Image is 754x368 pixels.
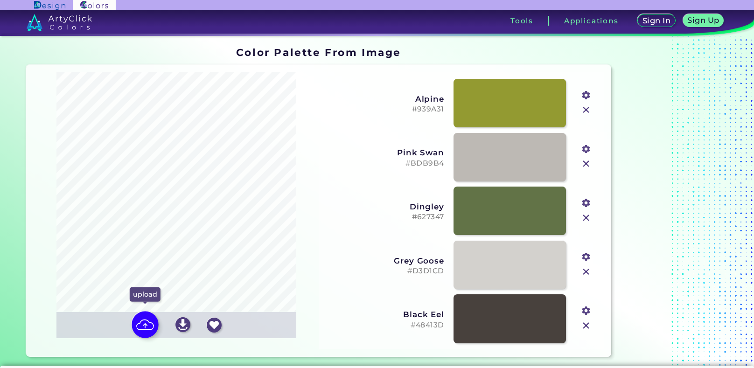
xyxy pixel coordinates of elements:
[326,256,444,265] h3: Grey Goose
[175,317,190,332] img: icon_download_white.svg
[685,15,722,27] a: Sign Up
[689,17,718,24] h5: Sign Up
[326,267,444,276] h5: #D3D1CD
[510,17,533,24] h3: Tools
[132,311,159,338] img: icon picture
[326,310,444,319] h3: Black Eel
[580,158,592,170] img: icon_close.svg
[129,287,160,301] p: upload
[326,321,444,330] h5: #48413D
[580,319,592,332] img: icon_close.svg
[27,14,92,31] img: logo_artyclick_colors_white.svg
[580,212,592,224] img: icon_close.svg
[326,159,444,168] h5: #BDB9B4
[326,213,444,222] h5: #627347
[207,318,222,333] img: icon_favourite_white.svg
[580,104,592,116] img: icon_close.svg
[34,1,65,10] img: ArtyClick Design logo
[236,45,401,59] h1: Color Palette From Image
[644,17,669,24] h5: Sign In
[326,105,444,114] h5: #939A31
[580,266,592,278] img: icon_close.svg
[326,94,444,104] h3: Alpine
[326,202,444,211] h3: Dingley
[615,43,732,361] iframe: Advertisement
[564,17,619,24] h3: Applications
[326,148,444,157] h3: Pink Swan
[639,15,674,27] a: Sign In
